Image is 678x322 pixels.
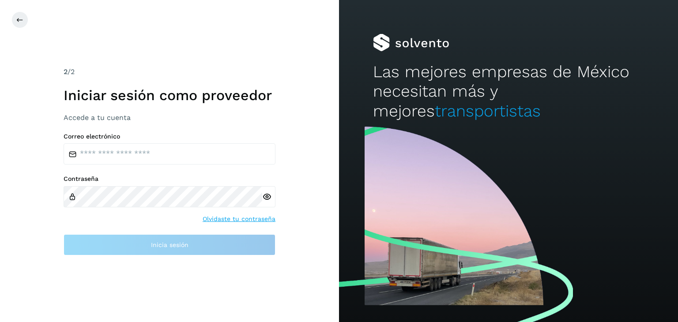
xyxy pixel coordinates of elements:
[64,234,275,255] button: Inicia sesión
[64,133,275,140] label: Correo electrónico
[64,67,68,76] span: 2
[373,62,644,121] h2: Las mejores empresas de México necesitan más y mejores
[64,87,275,104] h1: Iniciar sesión como proveedor
[151,242,188,248] span: Inicia sesión
[203,214,275,224] a: Olvidaste tu contraseña
[64,113,275,122] h3: Accede a tu cuenta
[64,67,275,77] div: /2
[64,175,275,183] label: Contraseña
[435,101,541,120] span: transportistas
